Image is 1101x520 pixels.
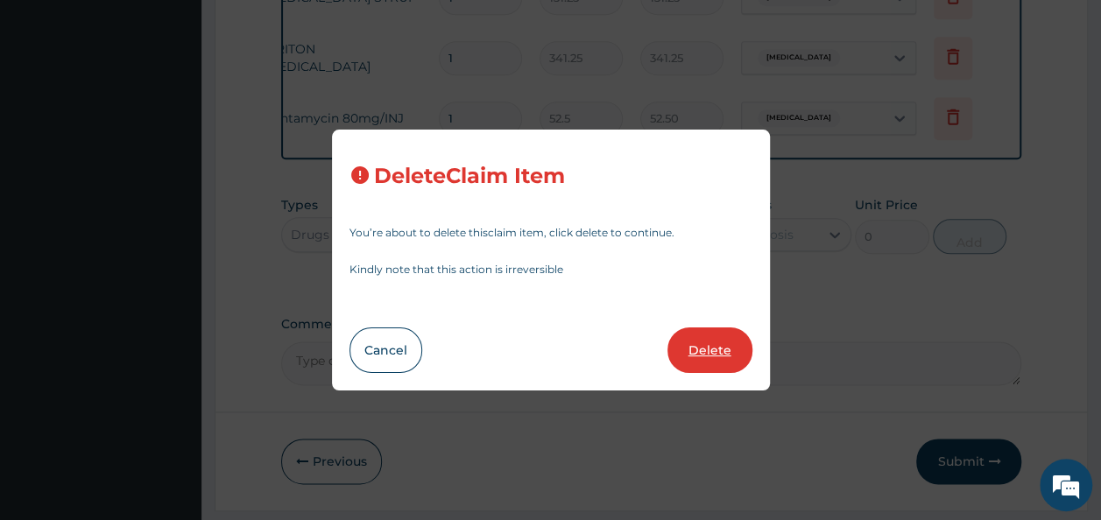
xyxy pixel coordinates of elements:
p: Kindly note that this action is irreversible [349,264,752,275]
h3: Delete Claim Item [374,165,565,188]
button: Delete [667,327,752,373]
button: Cancel [349,327,422,373]
img: d_794563401_company_1708531726252_794563401 [32,88,71,131]
div: Minimize live chat window [287,9,329,51]
span: We're online! [102,151,242,328]
p: You’re about to delete this claim item , click delete to continue. [349,228,752,238]
textarea: Type your message and hit 'Enter' [9,340,334,401]
div: Chat with us now [91,98,294,121]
